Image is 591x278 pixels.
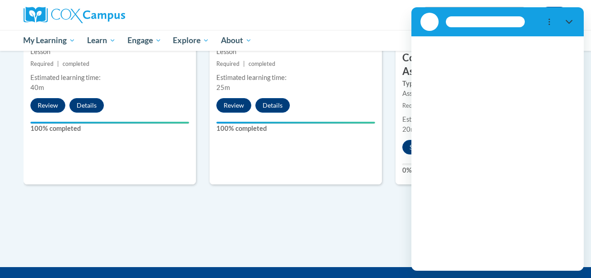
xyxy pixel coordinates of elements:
[10,30,581,51] div: Main menu
[402,89,561,99] div: Assessment
[221,35,252,46] span: About
[243,60,245,67] span: |
[216,84,230,91] span: 25m
[30,60,54,67] span: Required
[81,30,122,51] a: Learn
[216,98,251,113] button: Review
[127,35,161,46] span: Engage
[87,35,116,46] span: Learn
[215,30,258,51] a: About
[122,30,167,51] a: Engage
[63,60,89,67] span: completed
[541,7,568,21] button: Account Settings
[402,114,561,124] div: Estimated learning time:
[30,84,44,91] span: 40m
[57,60,59,67] span: |
[30,98,65,113] button: Review
[216,47,375,57] div: Lesson
[216,122,375,124] div: Your progress
[411,7,584,271] iframe: Messaging window
[216,124,375,134] label: 100% completed
[30,122,189,124] div: Your progress
[18,30,82,51] a: My Learning
[23,35,75,46] span: My Learning
[249,60,275,67] span: completed
[402,102,425,109] span: Required
[255,98,290,113] button: Details
[24,7,196,23] a: Cox Campus
[24,7,125,23] img: Cox Campus
[30,124,189,134] label: 100% completed
[402,79,561,89] label: Type
[30,73,189,83] div: Estimated learning time:
[216,60,239,67] span: Required
[173,35,209,46] span: Explore
[167,30,215,51] a: Explore
[402,165,561,175] label: 0% completed
[69,98,104,113] button: Details
[216,73,375,83] div: Estimated learning time:
[30,47,189,57] div: Lesson
[402,125,416,133] span: 20m
[402,140,430,154] button: Start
